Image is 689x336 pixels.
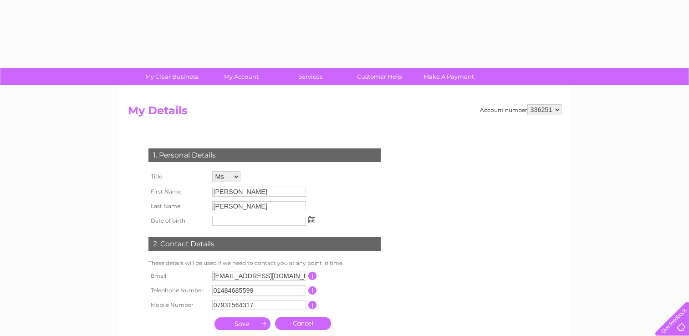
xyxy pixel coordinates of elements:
input: Information [308,286,317,295]
th: Date of birth [146,214,210,228]
input: Information [308,301,317,309]
input: Information [308,272,317,280]
th: Email [146,269,210,283]
a: My Clear Business [134,68,209,85]
h2: My Details [128,104,561,122]
th: First Name [146,184,210,199]
a: Customer Help [342,68,417,85]
th: Telephone Number [146,283,210,298]
a: Cancel [275,317,331,330]
div: 2. Contact Details [148,237,381,251]
a: Services [273,68,348,85]
input: Submit [214,317,270,330]
th: Mobile Number [146,298,210,312]
a: Make A Payment [411,68,486,85]
td: These details will be used if we need to contact you at any point in time. [146,258,383,269]
div: Account number [480,104,561,115]
th: Last Name [146,199,210,214]
a: My Account [204,68,279,85]
th: Title [146,169,210,184]
div: 1. Personal Details [148,148,381,162]
img: ... [308,216,315,223]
